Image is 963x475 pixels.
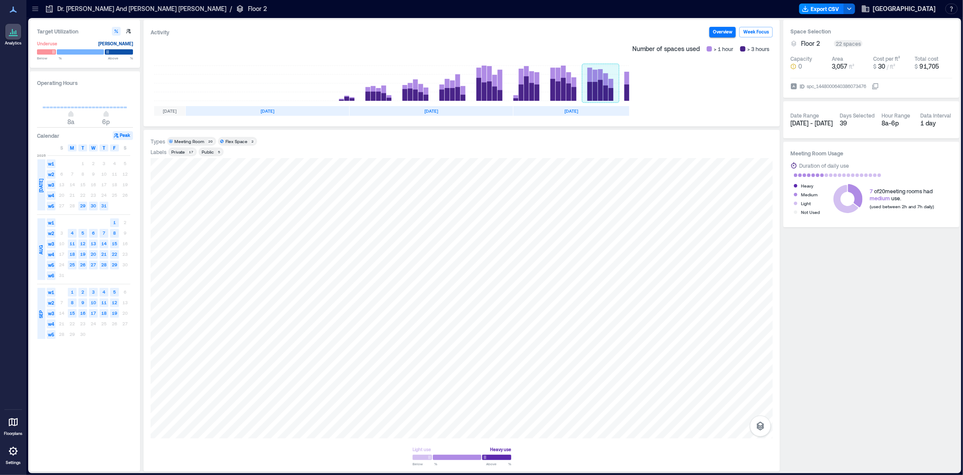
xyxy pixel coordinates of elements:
[103,118,110,125] span: 6p
[870,204,934,209] span: (used between 2h and 7h daily)
[1,412,25,439] a: Floorplans
[47,330,55,339] span: w5
[790,27,952,36] h3: Space Selection
[413,461,437,467] span: Below %
[350,106,513,116] div: [DATE]
[887,63,895,70] span: / ft²
[101,310,107,316] text: 18
[112,262,117,267] text: 29
[151,28,170,37] div: Activity
[37,246,44,255] span: AUG
[248,4,267,13] p: Floor 2
[70,251,75,257] text: 18
[124,144,126,151] span: S
[92,289,95,295] text: 3
[801,181,813,190] div: Heavy
[47,271,55,280] span: w6
[859,2,938,16] button: [GEOGRAPHIC_DATA]
[47,170,55,179] span: w2
[47,320,55,328] span: w4
[108,55,133,61] span: Above %
[47,261,55,269] span: w5
[113,230,116,236] text: 8
[47,288,55,297] span: w1
[870,195,890,201] span: medium
[513,106,629,116] div: [DATE]
[101,251,107,257] text: 21
[882,112,910,119] div: Hour Range
[840,119,874,128] div: 39
[91,203,96,208] text: 30
[91,262,96,267] text: 27
[114,144,116,151] span: F
[47,191,55,200] span: w4
[70,241,75,246] text: 11
[832,63,847,70] span: 3,057
[714,44,733,53] span: > 1 hour
[47,298,55,307] span: w2
[81,300,84,305] text: 9
[870,188,934,202] div: of 20 meeting rooms had use.
[790,62,828,71] button: 0
[80,262,85,267] text: 26
[67,118,74,125] span: 8a
[57,4,226,13] p: Dr. [PERSON_NAME] And [PERSON_NAME] [PERSON_NAME]
[790,112,819,119] div: Date Range
[91,144,96,151] span: W
[112,251,117,257] text: 22
[225,138,247,144] div: Flex Space
[47,159,55,168] span: w1
[873,4,936,13] span: [GEOGRAPHIC_DATA]
[798,62,802,71] span: 0
[486,461,511,467] span: Above %
[71,300,74,305] text: 8
[4,431,22,436] p: Floorplans
[739,27,773,37] button: Week Focus
[790,55,812,62] div: Capacity
[188,149,195,155] div: 17
[6,460,21,465] p: Settings
[915,55,938,62] div: Total cost
[101,300,107,305] text: 11
[80,203,85,208] text: 29
[413,445,431,454] div: Light use
[873,63,876,70] span: $
[2,21,24,48] a: Analytics
[101,241,107,246] text: 14
[207,139,214,144] div: 20
[799,4,844,14] button: Export CSV
[37,78,133,87] h3: Operating Hours
[91,241,96,246] text: 13
[47,250,55,259] span: w4
[5,41,22,46] p: Analytics
[81,144,84,151] span: T
[801,208,820,217] div: Not Used
[101,203,107,208] text: 31
[71,230,74,236] text: 4
[98,39,133,48] div: [PERSON_NAME]
[81,230,84,236] text: 5
[80,310,85,316] text: 16
[81,289,84,295] text: 2
[91,310,96,316] text: 17
[47,202,55,210] span: w5
[873,62,911,71] button: $ 30 / ft²
[47,309,55,318] span: w3
[103,230,105,236] text: 7
[47,218,55,227] span: w1
[800,82,804,91] span: ID
[47,229,55,238] span: w2
[186,106,349,116] div: [DATE]
[37,39,57,48] div: Underuse
[47,180,55,189] span: w3
[37,27,133,36] h3: Target Utilization
[799,161,849,170] div: Duration of daily use
[47,239,55,248] span: w3
[709,27,736,37] button: Overview
[113,220,116,225] text: 1
[801,39,820,48] span: Floor 2
[915,63,918,70] span: $
[790,149,952,158] h3: Meeting Room Usage
[113,131,133,140] button: Peak
[230,4,232,13] p: /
